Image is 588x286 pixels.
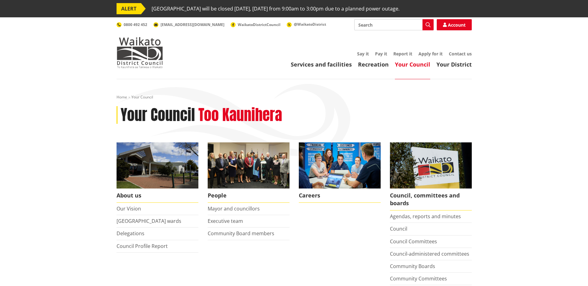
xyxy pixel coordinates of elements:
[124,22,147,27] span: 0800 492 452
[117,94,127,100] a: Home
[287,22,326,27] a: @WaikatoDistrict
[208,218,243,224] a: Executive team
[208,142,290,188] img: 2022 Council
[390,263,435,270] a: Community Boards
[390,275,447,282] a: Community Committees
[117,95,472,100] nav: breadcrumb
[358,61,389,68] a: Recreation
[152,3,400,14] span: [GEOGRAPHIC_DATA] will be closed [DATE], [DATE] from 9:00am to 3:00pm due to a planned power outage.
[117,205,141,212] a: Our Vision
[437,19,472,30] a: Account
[299,142,381,188] img: Office staff in meeting - Career page
[131,94,153,100] span: Your Council
[161,22,224,27] span: [EMAIL_ADDRESS][DOMAIN_NAME]
[559,260,582,282] iframe: Messenger Launcher
[390,188,472,210] span: Council, committees and boards
[117,142,198,188] img: WDC Building 0015
[117,230,144,237] a: Delegations
[153,22,224,27] a: [EMAIL_ADDRESS][DOMAIN_NAME]
[294,22,326,27] span: @WaikatoDistrict
[418,51,443,57] a: Apply for it
[117,22,147,27] a: 0800 492 452
[299,142,381,203] a: Careers
[357,51,369,57] a: Say it
[390,250,469,257] a: Council-administered committees
[354,19,434,30] input: Search input
[117,218,181,224] a: [GEOGRAPHIC_DATA] wards
[291,61,352,68] a: Services and facilities
[208,188,290,203] span: People
[117,142,198,203] a: WDC Building 0015 About us
[390,142,472,188] img: Waikato-District-Council-sign
[390,213,461,220] a: Agendas, reports and minutes
[117,3,141,14] span: ALERT
[121,106,195,124] h1: Your Council
[395,61,430,68] a: Your Council
[208,205,260,212] a: Mayor and councillors
[375,51,387,57] a: Pay it
[117,188,198,203] span: About us
[117,243,168,249] a: Council Profile Report
[238,22,281,27] span: WaikatoDistrictCouncil
[449,51,472,57] a: Contact us
[436,61,472,68] a: Your District
[231,22,281,27] a: WaikatoDistrictCouncil
[198,106,282,124] h2: Too Kaunihera
[208,230,274,237] a: Community Board members
[390,225,407,232] a: Council
[393,51,412,57] a: Report it
[299,188,381,203] span: Careers
[390,142,472,210] a: Waikato-District-Council-sign Council, committees and boards
[208,142,290,203] a: 2022 Council People
[117,37,163,68] img: Waikato District Council - Te Kaunihera aa Takiwaa o Waikato
[390,238,437,245] a: Council Committees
